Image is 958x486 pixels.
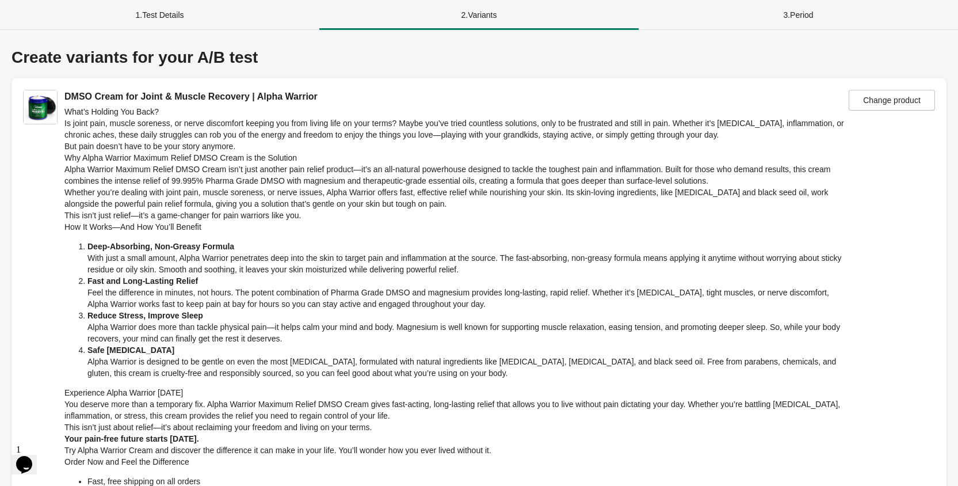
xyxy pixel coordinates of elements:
[849,90,935,111] button: Change product
[64,187,849,210] p: Whether you’re dealing with joint pain, muscle soreness, or nerve issues, Alpha Warrior offers fa...
[64,164,849,187] p: Alpha Warrior Maximum Relief DMSO Cream isn’t just another pain relief product—it’s an all-natura...
[12,440,48,474] iframe: chat widget
[87,344,849,379] p: Alpha Warrior is designed to be gentle on even the most [MEDICAL_DATA], formulated with natural i...
[87,242,234,251] strong: Deep-Absorbing, Non-Greasy Formula
[64,90,849,104] div: DMSO Cream for Joint & Muscle Recovery | Alpha Warrior
[64,117,849,141] p: Is joint pain, muscle soreness, or nerve discomfort keeping you from living life on your terms? M...
[64,387,849,398] h4: Experience Alpha Warrior [DATE]
[87,276,198,286] strong: Fast and Long-Lasting Relief
[64,221,849,233] h4: How It Works—And How You’ll Benefit
[64,433,849,456] p: Try Alpha Warrior Cream and discover the difference it can make in your life. You’ll wonder how y...
[863,96,921,105] span: Change product
[64,456,849,468] h4: Order Now and Feel the Difference
[64,152,849,164] h4: Why Alpha Warrior Maximum Relief DMSO Cream is the Solution
[87,310,849,344] p: Alpha Warrior does more than tackle physical pain—it helps calm your mind and body. Magnesium is ...
[87,345,174,355] strong: Safe [MEDICAL_DATA]
[64,434,199,443] strong: Your pain-free future starts [DATE].
[64,210,849,221] p: This isn’t just relief—it’s a game-changer for pain warriors like you.
[87,241,849,275] p: With just a small amount, Alpha Warrior penetrates deep into the skin to target pain and inflamma...
[87,311,203,320] strong: Reduce Stress, Improve Sleep
[64,422,849,433] p: This isn’t just about relief—it’s about reclaiming your freedom and living on your terms.
[12,48,946,67] div: Create variants for your A/B test
[64,141,849,152] p: But pain doesn’t have to be your story anymore.
[64,398,849,422] p: You deserve more than a temporary fix. Alpha Warrior Maximum Relief DMSO Cream gives fast-acting,...
[87,275,849,310] p: Feel the difference in minutes, not hours. The potent combination of Pharma Grade DMSO and magnes...
[64,106,849,117] h4: What’s Holding You Back?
